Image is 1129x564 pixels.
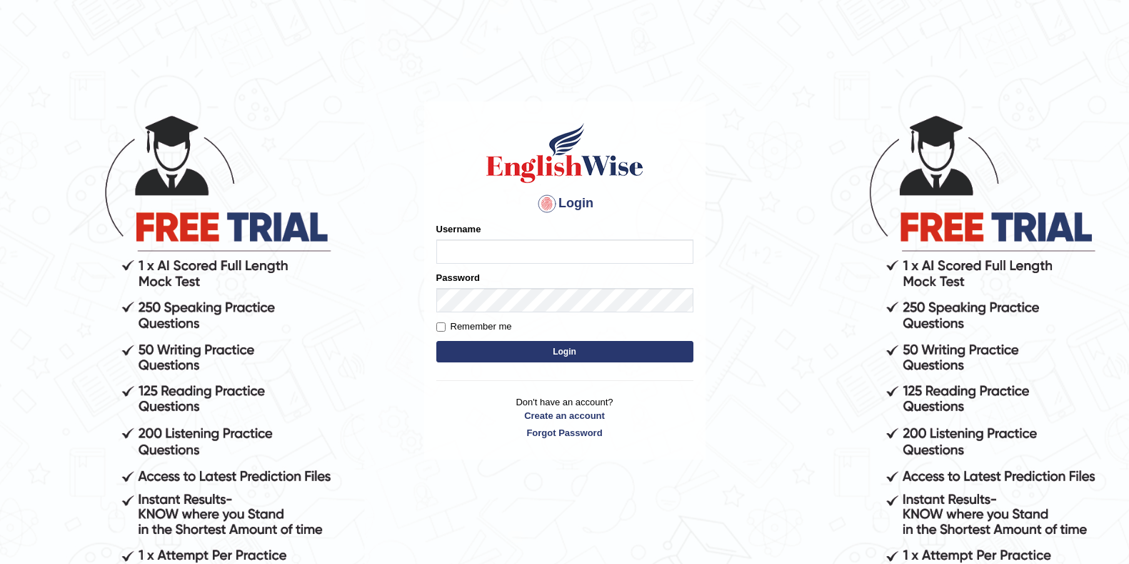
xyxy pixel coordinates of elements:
[436,409,693,422] a: Create an account
[436,426,693,440] a: Forgot Password
[483,121,646,185] img: Logo of English Wise sign in for intelligent practice with AI
[436,395,693,440] p: Don't have an account?
[436,222,481,236] label: Username
[436,192,693,215] h4: Login
[436,341,693,362] button: Login
[436,320,512,334] label: Remember me
[436,322,446,332] input: Remember me
[436,271,480,285] label: Password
